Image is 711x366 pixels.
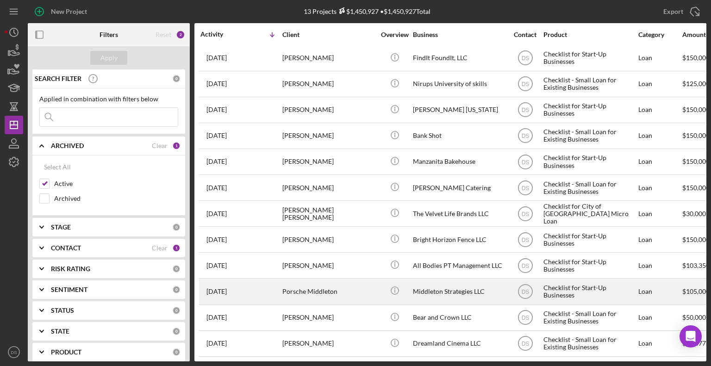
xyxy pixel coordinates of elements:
div: Reset [156,31,171,38]
div: Loan [638,124,681,148]
div: [PERSON_NAME] Catering [413,175,505,200]
time: 2025-08-21 04:05 [206,158,227,165]
div: 0 [172,306,181,315]
div: Client [282,31,375,38]
button: New Project [28,2,96,21]
button: Export [654,2,706,21]
div: Loan [638,305,681,330]
div: Clear [152,244,168,252]
div: Select All [44,158,71,176]
div: Checklist - Small Loan for Existing Businesses [543,305,636,330]
div: Contact [508,31,543,38]
b: STATUS [51,307,74,314]
div: Checklist for Start-Up Businesses [543,149,636,174]
div: Overview [377,31,412,38]
div: Loan [638,279,681,304]
div: 13 Projects • $1,450,927 Total [304,7,430,15]
div: [PERSON_NAME] [282,175,375,200]
div: [PERSON_NAME] [282,227,375,252]
div: [PERSON_NAME] [282,72,375,96]
div: New Project [51,2,87,21]
div: [PERSON_NAME] [282,253,375,278]
div: [PERSON_NAME] [282,46,375,70]
div: 2 [176,30,185,39]
div: Category [638,31,681,38]
div: Loan [638,331,681,356]
div: Activity [200,31,241,38]
div: $1,450,927 [337,7,379,15]
text: DS [521,315,529,321]
div: Checklist for Start-Up Businesses [543,279,636,304]
div: [PERSON_NAME] [PERSON_NAME] [282,201,375,226]
text: DS [521,341,529,347]
text: DS [11,350,17,355]
div: Export [663,2,683,21]
span: $150,000 [682,105,710,113]
div: Nirups University of skills [413,72,505,96]
div: Manzanita Bakehouse [413,149,505,174]
text: DS [521,262,529,269]
time: 2025-07-26 01:15 [206,210,227,217]
b: SENTIMENT [51,286,87,293]
b: STATE [51,328,69,335]
div: Bank Shot [413,124,505,148]
b: CONTACT [51,244,81,252]
time: 2025-06-30 05:14 [206,236,227,243]
div: Checklist - Small Loan for Existing Businesses [543,331,636,356]
div: Applied in combination with filters below [39,95,178,103]
span: $105,000 [682,287,710,295]
div: Loan [638,175,681,200]
div: [PERSON_NAME] [282,149,375,174]
button: Select All [39,158,75,176]
div: Loan [638,98,681,122]
div: Checklist for Start-Up Businesses [543,227,636,252]
div: 0 [172,74,181,83]
div: 1 [172,142,181,150]
div: All Bodies PT Management LLC [413,253,505,278]
div: Loan [638,46,681,70]
span: $150,000 [682,184,710,192]
div: FindIt FoundIt, LLC [413,46,505,70]
div: Loan [638,253,681,278]
text: DS [521,236,529,243]
span: $150,000 [682,54,710,62]
b: PRODUCT [51,348,81,356]
div: Checklist - Small Loan for Existing Businesses [543,175,636,200]
div: Bear and Crown LLC [413,305,505,330]
text: DS [521,185,529,191]
time: 2025-09-10 19:06 [206,132,227,139]
div: [PERSON_NAME] [282,305,375,330]
div: Checklist for Start-Up Businesses [543,98,636,122]
div: Loan [638,201,681,226]
text: DS [521,211,529,217]
span: $125,000 [682,80,710,87]
time: 2025-06-03 18:26 [206,288,227,295]
time: 2025-09-17 00:36 [206,54,227,62]
text: DS [521,55,529,62]
b: STAGE [51,223,71,231]
b: Filters [100,31,118,38]
div: [PERSON_NAME] [282,124,375,148]
div: Checklist for Start-Up Businesses [543,46,636,70]
time: 2025-09-12 00:03 [206,80,227,87]
div: Checklist - Small Loan for Existing Businesses [543,72,636,96]
text: DS [521,133,529,139]
div: 0 [172,348,181,356]
button: DS [5,343,23,361]
div: Loan [638,227,681,252]
div: [PERSON_NAME] [US_STATE] [413,98,505,122]
div: Middleton Strategies LLC [413,279,505,304]
div: Open Intercom Messenger [680,325,702,347]
span: $150,000 [682,131,710,139]
label: Archived [54,194,178,203]
div: 0 [172,223,181,231]
b: SEARCH FILTER [35,75,81,82]
div: Loan [638,149,681,174]
div: The Velvet Life Brands LLC [413,201,505,226]
div: [PERSON_NAME] [282,331,375,356]
div: Porsche Middleton [282,279,375,304]
div: 0 [172,265,181,273]
span: $30,000 [682,210,706,217]
b: RISK RATING [51,265,90,273]
time: 2025-02-12 17:14 [206,340,227,347]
